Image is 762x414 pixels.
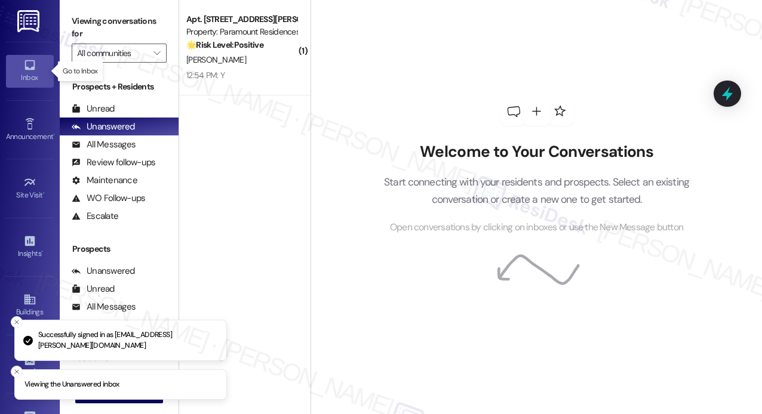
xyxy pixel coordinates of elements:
a: Leads [6,348,54,381]
div: Unread [72,103,115,115]
span: [PERSON_NAME] [186,54,246,65]
div: Prospects + Residents [60,81,179,93]
div: 12:54 PM: Y [186,70,225,81]
div: Unread [72,283,115,295]
span: • [53,131,55,139]
div: WO Follow-ups [72,192,145,205]
button: Close toast [11,366,23,378]
i:  [153,48,160,58]
div: Escalate [72,210,118,223]
h2: Welcome to Your Conversations [366,143,708,162]
div: All Messages [72,301,136,313]
div: Review follow-ups [72,156,155,169]
div: Unanswered [72,121,135,133]
label: Viewing conversations for [72,12,167,44]
div: Property: Paramount Residences [186,26,297,38]
p: Go to Inbox [63,66,97,76]
input: All communities [77,44,148,63]
div: Prospects [60,243,179,255]
div: Maintenance [72,174,137,187]
div: Apt. [STREET_ADDRESS][PERSON_NAME] [186,13,297,26]
a: Buildings [6,289,54,322]
div: All Messages [72,138,136,151]
img: ResiDesk Logo [17,10,42,32]
span: • [41,248,43,256]
button: Close toast [11,316,23,328]
p: Successfully signed in as [EMAIL_ADDRESS][PERSON_NAME][DOMAIN_NAME] [38,330,217,351]
span: Open conversations by clicking on inboxes or use the New Message button [390,220,683,235]
div: Unanswered [72,265,135,277]
a: Inbox [6,55,54,87]
p: Viewing the Unanswered inbox [24,379,119,390]
a: Insights • [6,231,54,263]
span: • [43,189,45,197]
a: Site Visit • [6,172,54,205]
strong: 🌟 Risk Level: Positive [186,39,263,50]
p: Start connecting with your residents and prospects. Select an existing conversation or create a n... [366,174,708,208]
